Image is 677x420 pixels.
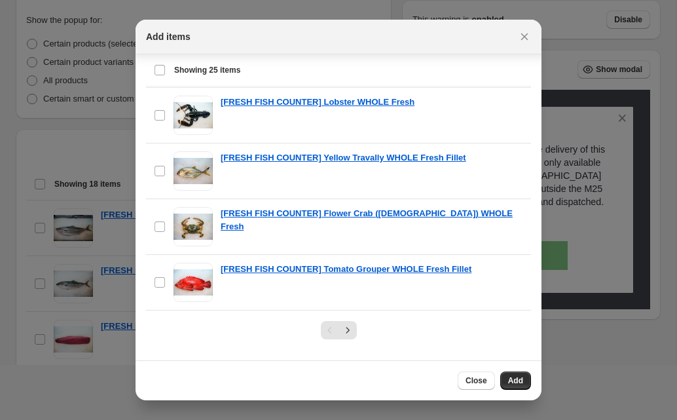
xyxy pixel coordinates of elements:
span: Showing 25 items [174,65,240,75]
h2: Add items [146,30,191,43]
a: [FRESH FISH COUNTER] Yellow Travally WHOLE Fresh Fillet [221,151,466,164]
button: Close [515,28,534,46]
a: [FRESH FISH COUNTER] Tomato Grouper WHOLE Fresh Fillet [221,263,471,276]
button: Close [458,372,495,390]
span: Close [466,375,487,386]
button: Next [338,321,357,339]
span: Add [508,375,523,386]
a: [FRESH FISH COUNTER] Flower Crab ([DEMOGRAPHIC_DATA]) WHOLE Fresh [221,207,523,233]
button: Add [500,372,531,390]
nav: Pagination [321,321,357,339]
a: [FRESH FISH COUNTER] Lobster WHOLE Fresh [221,96,414,109]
